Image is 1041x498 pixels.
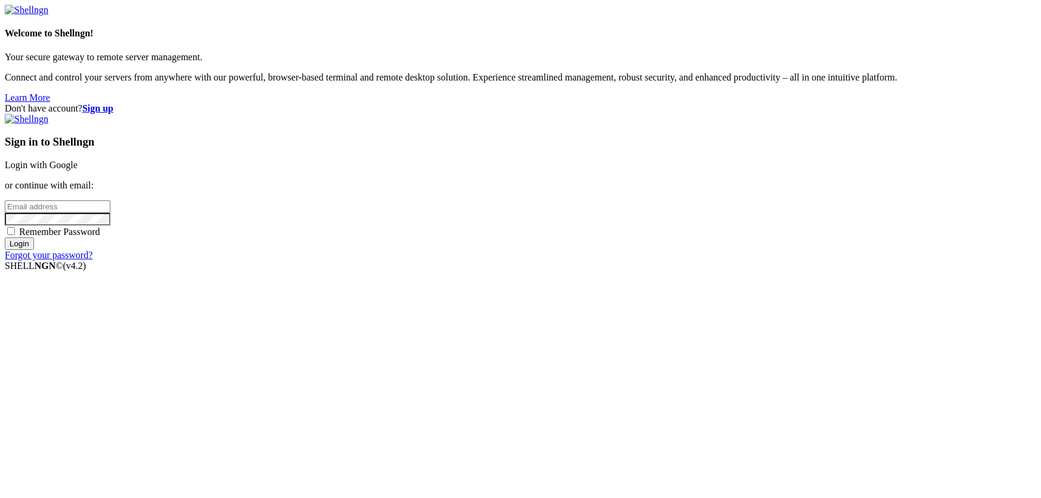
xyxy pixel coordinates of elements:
input: Login [5,237,34,250]
p: or continue with email: [5,180,1036,191]
a: Learn More [5,92,50,103]
h3: Sign in to Shellngn [5,135,1036,149]
a: Forgot your password? [5,250,92,260]
p: Your secure gateway to remote server management. [5,52,1036,63]
a: Sign up [82,103,113,113]
span: 4.2.0 [63,261,87,271]
img: Shellngn [5,5,48,16]
b: NGN [35,261,56,271]
span: SHELL © [5,261,86,271]
span: Remember Password [19,227,100,237]
img: Shellngn [5,114,48,125]
input: Email address [5,200,110,213]
input: Remember Password [7,227,15,235]
a: Login with Google [5,160,78,170]
div: Don't have account? [5,103,1036,114]
p: Connect and control your servers from anywhere with our powerful, browser-based terminal and remo... [5,72,1036,83]
h4: Welcome to Shellngn! [5,28,1036,39]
